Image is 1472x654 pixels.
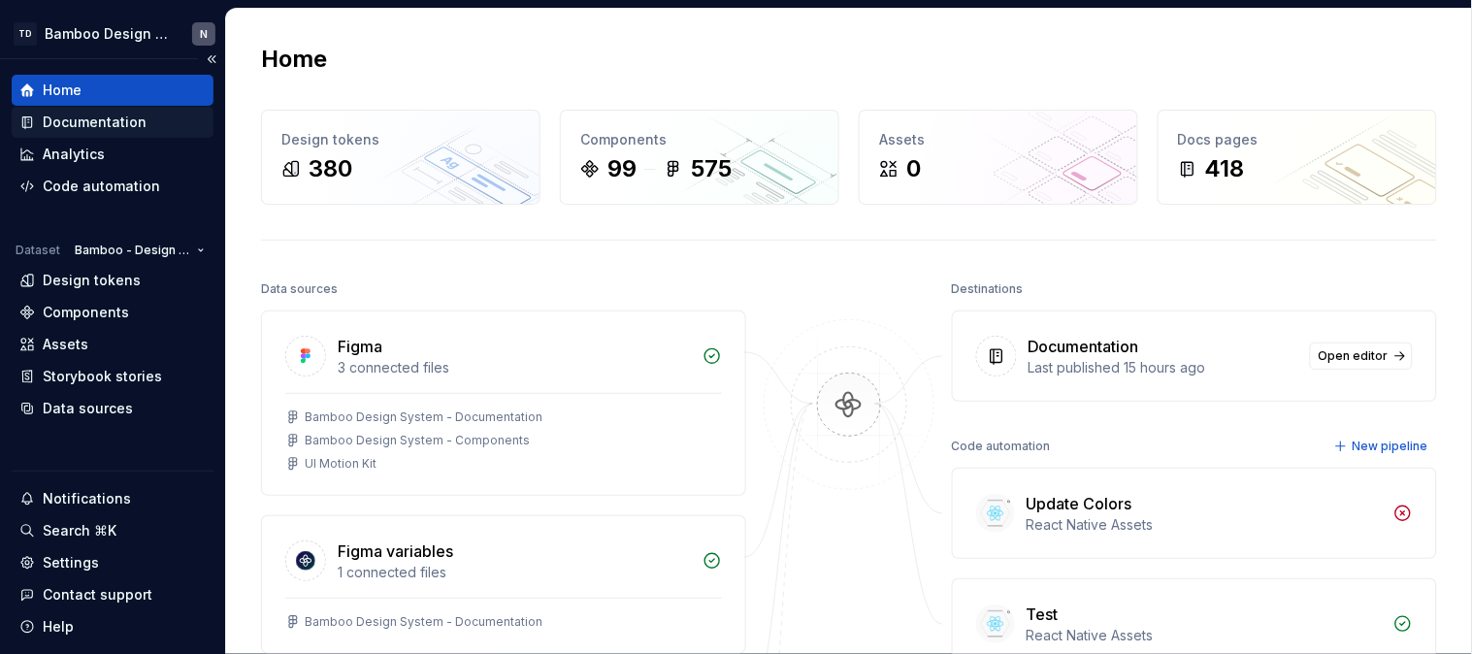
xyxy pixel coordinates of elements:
[4,13,221,54] button: TDBamboo Design SystemN
[75,243,189,258] span: Bamboo - Design System
[12,75,213,106] a: Home
[14,22,37,46] div: TD
[261,515,746,654] a: Figma variables1 connected filesBamboo Design System - Documentation
[66,237,213,264] button: Bamboo - Design System
[12,515,213,546] button: Search ⌘K
[305,456,376,472] div: UI Motion Kit
[309,153,352,184] div: 380
[281,130,520,149] div: Design tokens
[952,433,1051,460] div: Code automation
[12,611,213,642] button: Help
[12,139,213,170] a: Analytics
[16,243,60,258] div: Dataset
[12,393,213,424] a: Data sources
[12,329,213,360] a: Assets
[43,335,88,354] div: Assets
[338,358,691,377] div: 3 connected files
[43,521,116,540] div: Search ⌘K
[261,276,338,303] div: Data sources
[43,271,141,290] div: Design tokens
[305,433,530,448] div: Bamboo Design System - Components
[43,303,129,322] div: Components
[1027,603,1059,626] div: Test
[12,483,213,514] button: Notifications
[43,399,133,418] div: Data sources
[560,110,839,205] a: Components99575
[198,46,225,73] button: Collapse sidebar
[1310,343,1413,370] a: Open editor
[1029,358,1298,377] div: Last published 15 hours ago
[1029,335,1139,358] div: Documentation
[12,579,213,610] button: Contact support
[43,81,82,100] div: Home
[1178,130,1417,149] div: Docs pages
[305,409,542,425] div: Bamboo Design System - Documentation
[1328,433,1437,460] button: New pipeline
[12,171,213,202] a: Code automation
[1027,492,1132,515] div: Update Colors
[12,547,213,578] a: Settings
[43,585,152,605] div: Contact support
[43,113,147,132] div: Documentation
[859,110,1138,205] a: Assets0
[607,153,637,184] div: 99
[580,130,819,149] div: Components
[43,489,131,508] div: Notifications
[879,130,1118,149] div: Assets
[12,297,213,328] a: Components
[1027,515,1382,535] div: React Native Assets
[200,26,208,42] div: N
[45,24,169,44] div: Bamboo Design System
[1353,439,1428,454] span: New pipeline
[691,153,732,184] div: 575
[43,617,74,637] div: Help
[338,335,382,358] div: Figma
[1319,348,1389,364] span: Open editor
[261,44,327,75] h2: Home
[12,361,213,392] a: Storybook stories
[43,367,162,386] div: Storybook stories
[1027,626,1382,645] div: React Native Assets
[261,311,746,496] a: Figma3 connected filesBamboo Design System - DocumentationBamboo Design System - ComponentsUI Mot...
[43,553,99,572] div: Settings
[1205,153,1245,184] div: 418
[12,265,213,296] a: Design tokens
[338,540,453,563] div: Figma variables
[261,110,540,205] a: Design tokens380
[1158,110,1437,205] a: Docs pages418
[906,153,921,184] div: 0
[338,563,691,582] div: 1 connected files
[952,276,1024,303] div: Destinations
[43,177,160,196] div: Code automation
[12,107,213,138] a: Documentation
[43,145,105,164] div: Analytics
[305,614,542,630] div: Bamboo Design System - Documentation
